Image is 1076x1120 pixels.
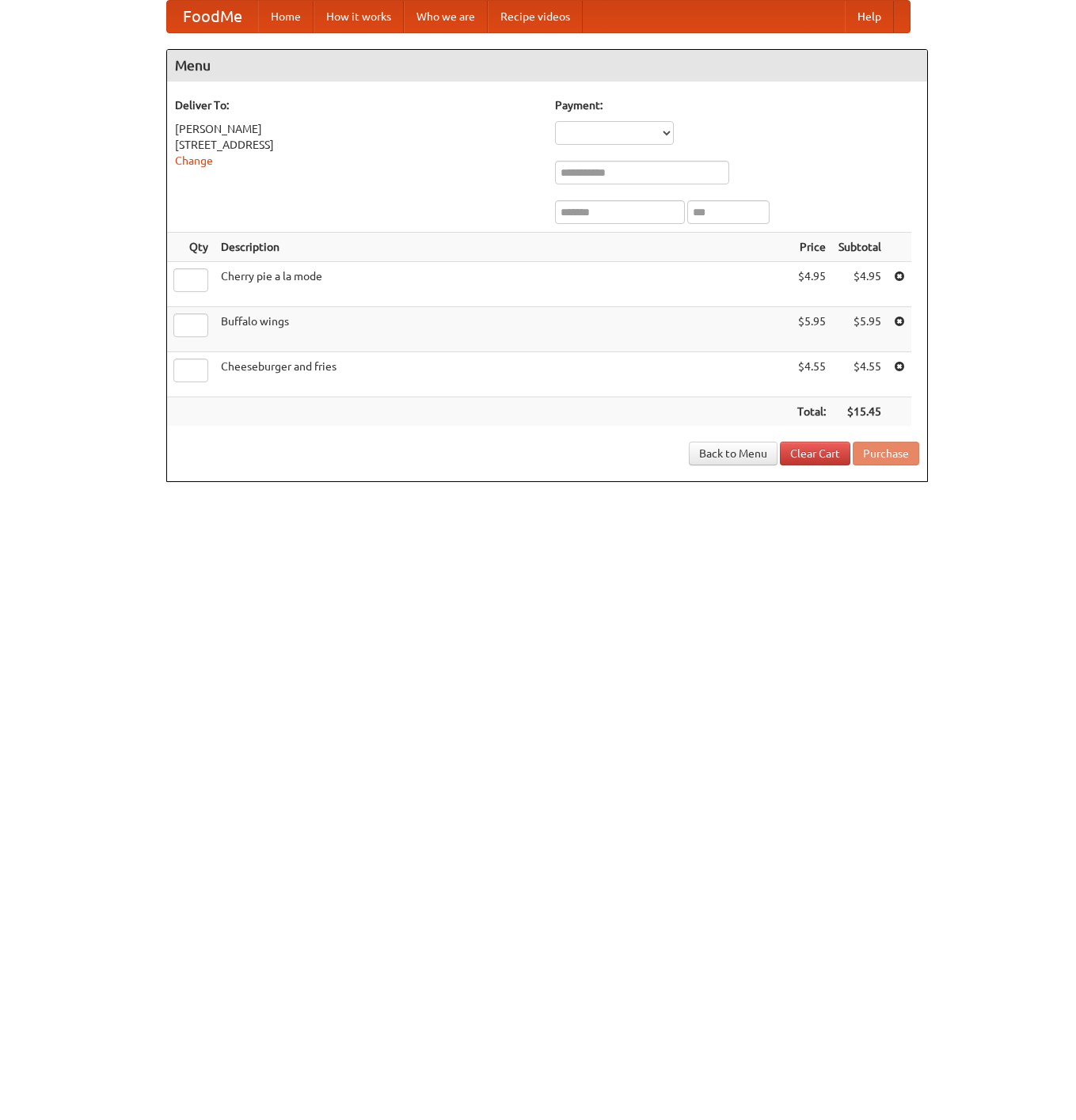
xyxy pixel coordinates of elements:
th: Subtotal [832,233,888,262]
td: $4.55 [791,352,832,397]
td: $4.55 [832,352,888,397]
div: [PERSON_NAME] [175,121,539,137]
td: $5.95 [791,307,832,352]
h5: Deliver To: [175,97,539,113]
h4: Menu [167,50,927,82]
a: Change [175,154,213,167]
a: Recipe videos [488,1,583,32]
th: Description [215,233,791,262]
td: Buffalo wings [215,307,791,352]
a: FoodMe [167,1,258,32]
h5: Payment: [555,97,919,113]
a: Clear Cart [780,442,850,465]
th: Qty [167,233,215,262]
a: Who we are [404,1,488,32]
td: Cherry pie a la mode [215,262,791,307]
a: Help [845,1,894,32]
a: How it works [314,1,404,32]
a: Back to Menu [689,442,778,465]
td: $5.95 [832,307,888,352]
td: Cheeseburger and fries [215,352,791,397]
div: [STREET_ADDRESS] [175,137,539,153]
a: Home [258,1,314,32]
td: $4.95 [832,262,888,307]
th: Price [791,233,832,262]
td: $4.95 [791,262,832,307]
th: $15.45 [832,397,888,427]
th: Total: [791,397,832,427]
button: Purchase [853,442,919,465]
